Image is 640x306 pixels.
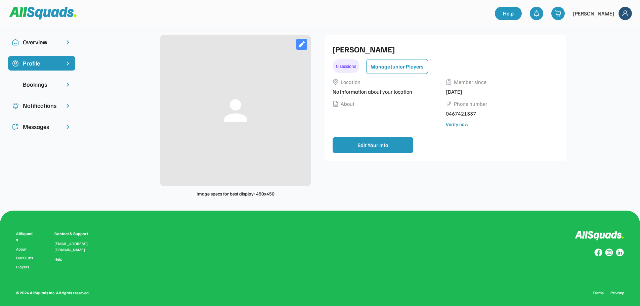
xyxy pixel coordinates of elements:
[446,88,555,96] div: [DATE]
[23,122,60,131] div: Messages
[446,79,452,85] img: Vector%2013.svg
[23,101,60,110] div: Notifications
[454,78,486,86] div: Member since
[54,231,96,237] div: Contact & Support
[616,249,624,257] img: Group%20copy%206.svg
[65,102,71,109] img: chevron-right.svg
[593,290,604,296] a: Terms
[219,94,252,127] button: person
[605,249,613,257] img: Group%20copy%207.svg
[16,247,34,252] a: About
[65,39,71,46] img: chevron-right.svg
[446,110,555,118] div: 0467421337
[594,249,602,257] img: Group%20copy%208.svg
[333,43,555,55] div: [PERSON_NAME]
[16,265,34,269] a: Players
[446,121,468,128] div: Verify now
[575,231,624,241] img: Logo%20inverted.svg
[333,137,413,153] button: Edit Your Info
[23,38,60,47] div: Overview
[333,101,339,107] img: Vector%2014.svg
[12,60,19,67] img: Icon%20copy%2015.svg
[23,59,60,68] div: Profile
[555,10,561,17] img: shopping-cart-01%20%281%29.svg
[12,102,19,109] img: Icon%20copy%204.svg
[454,100,487,108] div: Phone number
[65,124,71,130] img: chevron-right.svg
[610,290,624,296] a: Privacy
[54,257,62,262] a: Help
[573,9,614,17] div: [PERSON_NAME]
[16,231,34,243] div: AllSquads
[533,10,540,17] img: bell-03%20%281%29.svg
[65,81,71,88] img: chevron-right.svg
[618,7,632,20] img: Frame%2018.svg
[333,79,339,85] img: Vector%2011.svg
[197,190,274,197] div: Image specs for best display: 450x450
[12,81,19,88] img: yH5BAEAAAAALAAAAAABAAEAAAIBRAA7
[23,80,60,89] div: Bookings
[9,7,77,19] img: Squad%20Logo.svg
[333,59,359,73] div: 0 sessions
[12,124,19,130] img: Icon%20copy%205.svg
[12,39,19,46] img: Icon%20copy%2010.svg
[341,100,354,108] div: About
[16,256,34,260] a: Our Clubs
[16,290,90,296] div: © 2024 AllSquads Inc. All rights reserved.
[341,78,360,86] div: Location
[495,7,522,20] a: Help
[65,60,71,67] img: chevron-right%20copy%203.svg
[54,241,96,253] div: [EMAIL_ADDRESS][DOMAIN_NAME]
[366,59,428,74] button: Manage Junior Players
[333,88,442,96] div: No information about your location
